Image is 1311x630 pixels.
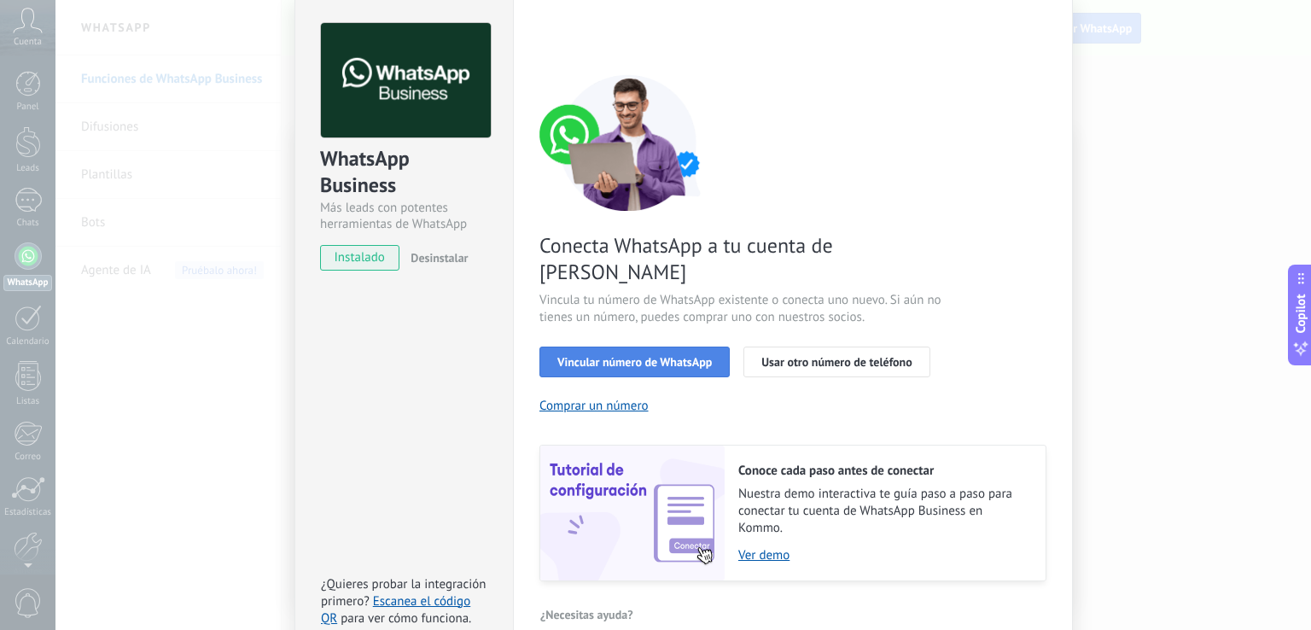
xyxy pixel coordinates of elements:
[320,145,488,200] div: WhatsApp Business
[411,250,468,265] span: Desinstalar
[539,347,730,377] button: Vincular número de WhatsApp
[341,610,471,627] span: para ver cómo funciona.
[738,486,1028,537] span: Nuestra demo interactiva te guía paso a paso para conectar tu cuenta de WhatsApp Business en Kommo.
[404,245,468,271] button: Desinstalar
[321,593,470,627] a: Escanea el código QR
[738,463,1028,479] h2: Conoce cada paso antes de conectar
[539,292,946,326] span: Vincula tu número de WhatsApp existente o conecta uno nuevo. Si aún no tienes un número, puedes c...
[320,200,488,232] div: Más leads con potentes herramientas de WhatsApp
[738,547,1028,563] a: Ver demo
[540,609,633,621] span: ¿Necesitas ayuda?
[1292,295,1309,334] span: Copilot
[539,602,634,627] button: ¿Necesitas ayuda?
[321,576,487,610] span: ¿Quieres probar la integración primero?
[321,23,491,138] img: logo_main.png
[321,245,399,271] span: instalado
[539,232,946,285] span: Conecta WhatsApp a tu cuenta de [PERSON_NAME]
[557,356,712,368] span: Vincular número de WhatsApp
[761,356,912,368] span: Usar otro número de teléfono
[539,398,649,414] button: Comprar un número
[743,347,929,377] button: Usar otro número de teléfono
[539,74,719,211] img: connect number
